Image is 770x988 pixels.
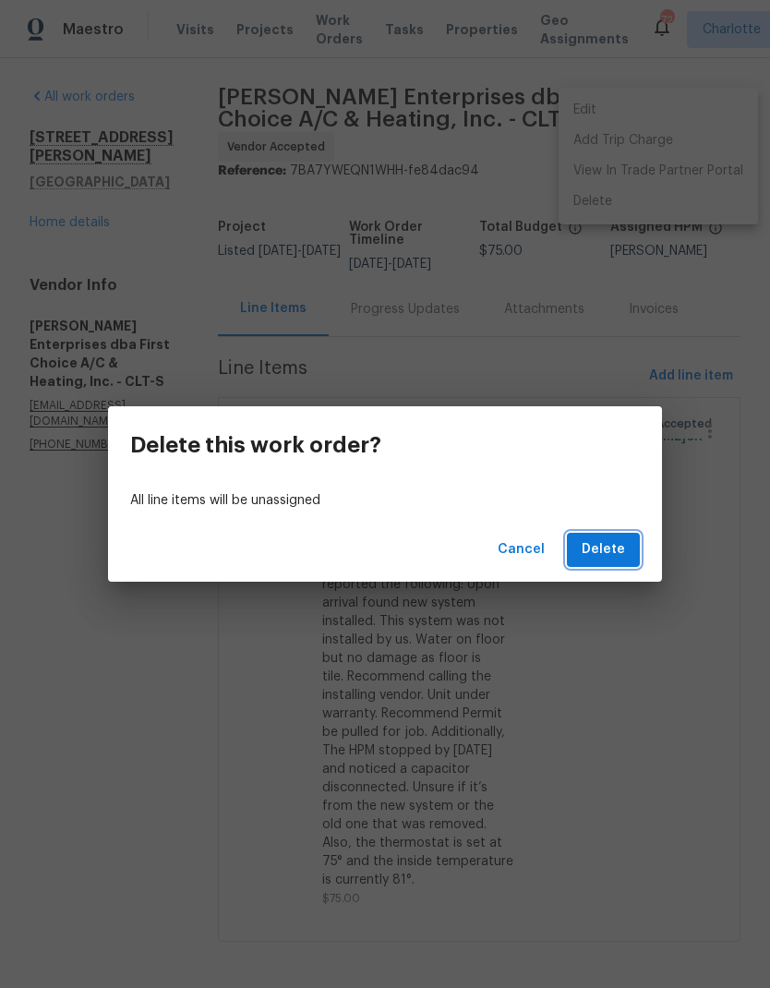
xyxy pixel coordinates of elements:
button: Delete [567,533,640,567]
p: All line items will be unassigned [130,491,640,511]
h3: Delete this work order? [130,432,381,458]
span: Delete [582,538,625,561]
span: Cancel [498,538,545,561]
button: Cancel [490,533,552,567]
